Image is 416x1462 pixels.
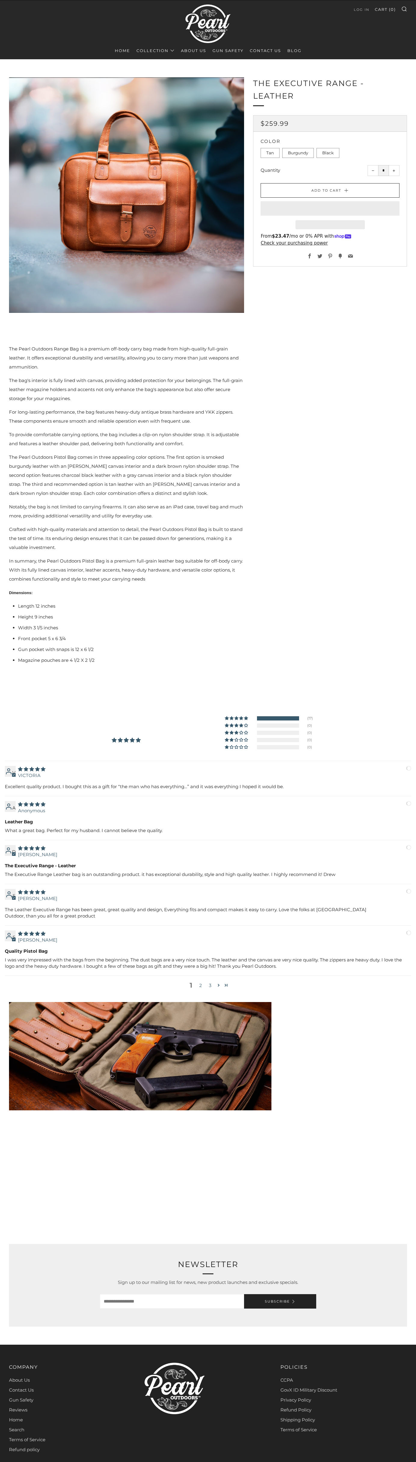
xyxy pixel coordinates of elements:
a: Contact Us [250,46,281,55]
a: Page 4 [222,982,230,989]
label: Burgundy [282,148,314,158]
p: The Leather Executive Range has been great, great quality and design, Everything fits and compact... [5,906,411,919]
p: Notably, the bag is not limited to carrying firearms. It can also serve as an iPad case, travel b... [9,502,244,520]
span: [PERSON_NAME] [18,852,57,857]
b: Leather Bag [5,819,411,825]
input: quantity [378,165,389,176]
a: Privacy Policy [280,1397,311,1403]
a: Contact Us [9,1387,34,1393]
h3: Policies [280,1363,407,1372]
h3: Company [9,1363,136,1372]
div: Average rating is 5.00 stars [65,737,187,743]
a: Search [9,1427,24,1433]
a: Page 3 [205,982,215,989]
li: Height 9 inches [18,612,244,622]
span: 5 star review [18,766,45,772]
a: Collection [136,46,175,55]
label: Quantity [261,167,280,173]
li: Gun pocket with snaps is 12 x 6 1/2 [18,645,244,654]
span: − [372,169,375,172]
div: S [5,930,16,941]
a: Cart (0) [375,5,396,14]
div: (17) [307,716,314,720]
p: Crafted with high-quality materials and attention to detail, the Pearl Outdoors Pistol Bag is bui... [9,525,244,552]
a: About Us [181,46,206,55]
p: To provide comfortable carrying options, the bag includes a clip-on nylon shoulder strap. It is a... [9,430,244,448]
b: Quality Pistol Bag [5,948,411,954]
p: The Pearl Outdoors Pistol Bag comes in three appealing color options. The first option is smoked ... [9,453,244,498]
span: 5 star review [18,889,45,895]
strong: Dimensions: [9,591,33,595]
span: VICTORIA [18,773,41,778]
h1: The Executive Range - Leather [253,77,407,102]
li: Width 3 1/5 inches [18,623,244,632]
a: GovX ID Military Discount [280,1387,337,1393]
label: Black [317,148,339,158]
span: Add to Cart [311,188,341,193]
p: The Pearl Outdoors Range Bag is a premium off-body carry bag made from high-quality full-grain le... [9,344,244,372]
a: About Us [9,1377,30,1383]
p: I was very impressed with the bags from the beginning. The dust bags are a very nice touch. The l... [5,957,411,969]
a: Home [9,1417,23,1423]
a: Page 2 [196,982,205,989]
span: 0 [391,7,394,12]
div: A [5,801,16,812]
b: The Executive Range - Leather [5,862,411,869]
p: In summary, the Pearl Outdoors Pistol Bag is a premium full-grain leather bag suitable for off-bo... [9,557,244,584]
p: Excellent quality product. I bought this as a gift for “the man who has everything…” and it was e... [5,783,411,790]
span: + [393,169,395,172]
label: Tan [261,148,280,158]
a: Page 2 [215,982,222,989]
a: Blog [287,46,301,55]
div: S [5,889,16,900]
span: Anonymous [18,808,45,813]
a: Gun Safety [9,1397,33,1403]
a: Refund Policy [280,1407,311,1413]
li: Front pocket 5 x 6 3/4 [18,634,244,643]
span: 5 star review [18,845,45,851]
span: [PERSON_NAME] [18,937,57,943]
a: Terms of Service [9,1437,45,1442]
h2: Color [261,139,399,143]
button: Subscribe [244,1294,316,1309]
div: V [5,766,16,777]
a: Terms of Service [280,1427,317,1433]
div: 100% (17) reviews with 5 star rating [225,716,249,720]
img: Pearl Outdoors | Luxury Leather Pistol Bags & Executive Range Bags [145,1363,205,1414]
a: Home [115,46,130,55]
span: 5 star review [18,801,45,807]
span: 5 star review [18,931,45,936]
span: $259.99 [261,120,289,127]
p: For long-lasting performance, the bag features heavy-duty antique brass hardware and YKK zippers.... [9,408,244,426]
a: CCPA [280,1377,293,1383]
button: Add to Cart [261,183,399,198]
div: D [5,845,16,856]
a: Log in [354,5,369,14]
a: Refund policy [9,1447,40,1452]
span: [PERSON_NAME] [18,896,57,901]
h2: Newsletter [109,1258,307,1271]
p: The Executive Range Leather bag is an outstanding product. it has exceptional durability, style a... [5,871,411,878]
a: Reviews [9,1407,27,1413]
li: Magazine pouches are 4 1/2 X 2 1/2 [18,656,244,665]
p: What a great bag. Perfect for my husband. I cannot believe the quality. [5,827,411,834]
p: The bag's interior is fully lined with canvas, providing added protection for your belongings. Th... [9,376,244,403]
a: Shipping Policy [280,1417,315,1423]
a: Gun Safety [213,46,243,55]
p: Sign up to our mailing list for news, new product launches and exclusive specials. [109,1278,307,1287]
img: Pearl Outdoors | Luxury Leather Pistol Bags & Executive Range Bags [185,2,231,46]
li: Length 12 inches [18,602,244,611]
